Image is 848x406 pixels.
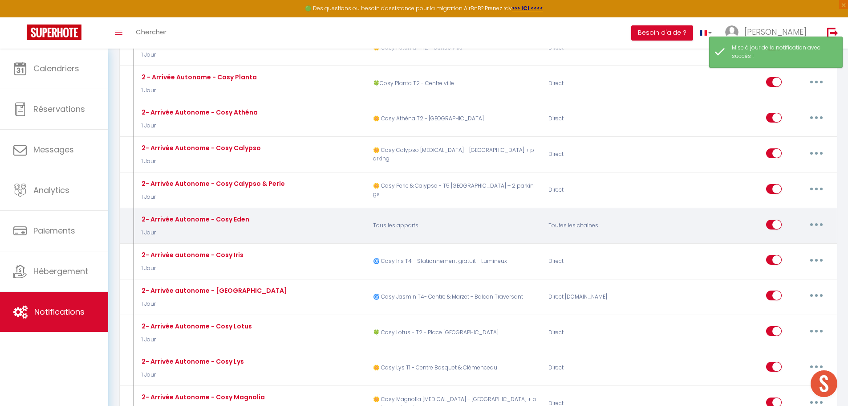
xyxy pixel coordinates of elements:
img: Super Booking [27,25,81,40]
p: 1 Jour [139,264,243,273]
p: 1 Jour [139,193,285,201]
span: Analytics [33,185,69,196]
a: ... [PERSON_NAME] [718,17,818,49]
button: Besoin d'aide ? [631,25,693,41]
div: Mise à jour de la notification avec succès ! [732,44,833,61]
p: 1 Jour [139,51,260,59]
a: >>> ICI <<<< [512,4,543,12]
div: Toutes les chaines [543,213,660,239]
div: 2- Arrivée Autonome - Cosy Lotus [139,321,252,331]
span: Paiements [33,225,75,236]
p: 1 Jour [139,157,261,166]
div: 2 - Arrivée Autonome - Cosy Planta [139,72,257,82]
span: [PERSON_NAME] [744,26,807,37]
div: 2- Arrivée Autonome - Cosy Magnolia [139,392,265,402]
p: 1 Jour [139,336,252,344]
p: 🌀 Cosy Jasmin T4- Centre & Marzet - Balcon Traversant [367,284,543,310]
div: Ouvrir le chat [811,370,837,397]
p: 1 Jour [139,86,257,95]
img: ... [725,25,738,39]
div: Direct [543,106,660,132]
div: Direct [543,320,660,345]
span: Chercher [136,27,166,37]
div: Direct [543,142,660,168]
div: 2- Arrivée Autonome - Cosy Calypso [139,143,261,153]
div: Direct [DOMAIN_NAME] [543,284,660,310]
span: Réservations [33,103,85,115]
span: Messages [33,144,74,155]
p: 🍀 Cosy Lotus - T2 - Place [GEOGRAPHIC_DATA] [367,320,543,345]
p: 🌀 Cosy Iris T4 - Stationnement gratuit - Lumineux [367,248,543,274]
p: 🌼 Cosy Calypso [MEDICAL_DATA] - [GEOGRAPHIC_DATA] + parking [367,142,543,168]
p: 🌼 Cosy Perle & Calypso - T5 [GEOGRAPHIC_DATA] + 2 parkings [367,177,543,203]
span: Hébergement [33,266,88,277]
p: 1 Jour [139,300,287,308]
div: 2- Arrivée Autonome - Cosy Eden [139,214,249,224]
p: 🍀Cosy Planta T2 - Centre ville [367,70,543,96]
div: 2- Arrivée Autonome - Cosy Athéna [139,107,258,117]
span: Calendriers [33,63,79,74]
span: Notifications [34,306,85,317]
p: 1 Jour [139,122,258,130]
p: 1 Jour [139,229,249,237]
div: Direct [543,248,660,274]
p: 🌼 Cosy Athéna T2 - [GEOGRAPHIC_DATA] [367,106,543,132]
p: 🌼 Cosy Lys T1 - Centre Bosquet & Clémenceau [367,355,543,381]
img: logout [827,27,838,38]
div: Direct [543,70,660,96]
p: 1 Jour [139,371,244,379]
div: 2- Arrivée Autonome - Cosy Calypso & Perle [139,179,285,189]
div: Direct [543,177,660,203]
p: Tous les apparts [367,213,543,239]
div: 2- Arrivée autonome - [GEOGRAPHIC_DATA] [139,286,287,295]
a: Chercher [129,17,173,49]
div: 2- Arrivée Autonome - Cosy Lys [139,357,244,366]
div: Direct [543,355,660,381]
div: 2- Arrivée autonome - Cosy Iris [139,250,243,260]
